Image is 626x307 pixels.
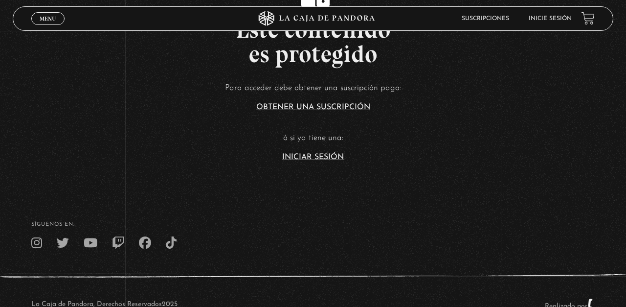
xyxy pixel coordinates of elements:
[462,16,509,22] a: Suscripciones
[256,103,370,111] a: Obtener una suscripción
[40,16,56,22] span: Menu
[37,24,60,30] span: Cerrar
[529,16,572,22] a: Inicie sesión
[31,222,595,227] h4: SÍguenos en:
[581,12,595,25] a: View your shopping cart
[282,153,344,161] a: Iniciar Sesión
